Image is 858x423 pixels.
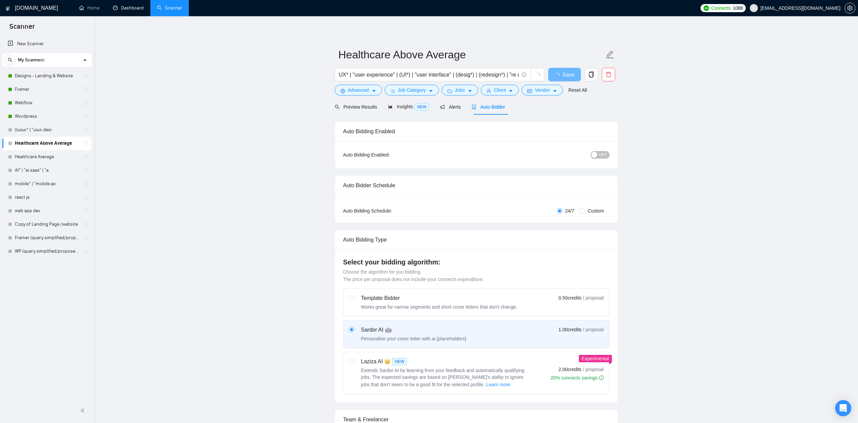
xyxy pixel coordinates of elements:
[83,114,88,119] span: holder
[605,50,614,59] span: edit
[5,55,16,65] button: search
[845,5,855,11] a: setting
[414,103,429,111] span: NEW
[6,3,10,14] img: logo
[15,123,79,137] a: ((uiux* | "uiux desi
[338,46,604,63] input: Scanner name...
[835,400,851,416] div: Open Intercom Messenger
[554,73,562,78] span: loading
[548,68,581,81] button: Save
[384,358,391,366] span: 👑
[472,105,476,109] span: robot
[15,218,79,231] a: Copy of Landing Page /website
[711,4,731,12] span: Connects:
[83,141,88,146] span: holder
[335,85,382,95] button: settingAdvancedcaret-down
[583,294,603,301] span: / proposal
[343,122,610,141] div: Auto Bidding Enabled
[559,326,582,333] span: 1.00 credits
[343,230,610,249] div: Auto Bidding Type
[83,73,88,79] span: holder
[83,100,88,106] span: holder
[440,104,461,110] span: Alerts
[486,380,511,389] button: Laziza AI NEWExtends Sardor AI by learning from your feedback and automatically qualifying jobs. ...
[339,70,519,79] input: Search Freelance Jobs...
[361,326,466,334] div: Sardor AI 🤖
[390,88,395,93] span: bars
[15,231,79,245] a: Framer (query simplified/proposed)
[83,168,88,173] span: holder
[602,68,615,81] button: delete
[527,88,532,93] span: idcard
[559,294,582,302] span: 0.50 credits
[343,207,432,215] div: Auto Bidding Schedule:
[15,137,79,150] a: Healthcare Above Average
[4,22,40,36] span: Scanner
[551,374,603,381] div: 20% connects savings
[585,72,598,78] span: copy
[348,86,369,94] span: Advanced
[733,4,743,12] span: 1088
[583,366,603,373] span: / proposal
[83,249,88,254] span: holder
[335,105,339,109] span: search
[83,154,88,160] span: holder
[582,356,609,361] span: Experimental
[392,358,407,365] span: NEW
[343,176,610,195] div: Auto Bidder Schedule
[486,88,491,93] span: user
[113,5,144,11] a: dashboardDashboard
[15,164,79,177] a: AI* | "ai saas" | "a
[361,304,517,310] div: Works great for narrow segments and short cover letters that don't change.
[335,104,377,110] span: Preview Results
[522,85,563,95] button: idcardVendorcaret-down
[845,5,855,11] span: setting
[583,326,603,333] span: / proposal
[508,88,513,93] span: caret-down
[534,73,540,79] span: loading
[751,6,756,10] span: user
[15,191,79,204] a: react js
[83,208,88,214] span: holder
[602,72,615,78] span: delete
[80,407,87,414] span: double-left
[343,269,484,282] span: Choose the algorithm for you bidding. The price per proposal does not include your connects expen...
[522,73,526,77] span: info-circle
[442,85,478,95] button: folderJobscaret-down
[599,375,604,380] span: info-circle
[15,150,79,164] a: Healthcare Average
[481,85,519,95] button: userClientcaret-down
[8,37,86,51] a: New Scanner
[447,88,452,93] span: folder
[341,88,345,93] span: setting
[79,5,99,11] a: homeHome
[553,88,557,93] span: caret-down
[845,3,855,13] button: setting
[157,5,182,11] a: searchScanner
[440,105,445,109] span: notification
[83,181,88,187] span: holder
[535,86,550,94] span: Vendor
[83,195,88,200] span: holder
[361,358,530,366] div: Laziza AI
[562,70,574,79] span: Save
[361,335,466,342] div: Personalise your cover letter with ai [placeholders]
[83,235,88,241] span: holder
[15,96,79,110] a: Webflow
[388,104,393,109] span: area-chart
[361,294,517,302] div: Template Bidder
[15,245,79,258] a: WP (query simplified/proposed)
[18,53,45,67] span: My Scanners
[361,368,525,387] span: Extends Sardor AI by learning from your feedback and automatically qualifying jobs. The expected ...
[2,53,92,258] li: My Scanners
[343,257,610,267] h4: Select your bidding algorithm:
[385,85,439,95] button: barsJob Categorycaret-down
[388,104,429,109] span: Insights
[472,104,505,110] span: Auto Bidder
[494,86,506,94] span: Client
[398,86,426,94] span: Job Category
[468,88,472,93] span: caret-down
[599,151,607,159] span: OFF
[372,88,376,93] span: caret-down
[2,37,92,51] li: New Scanner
